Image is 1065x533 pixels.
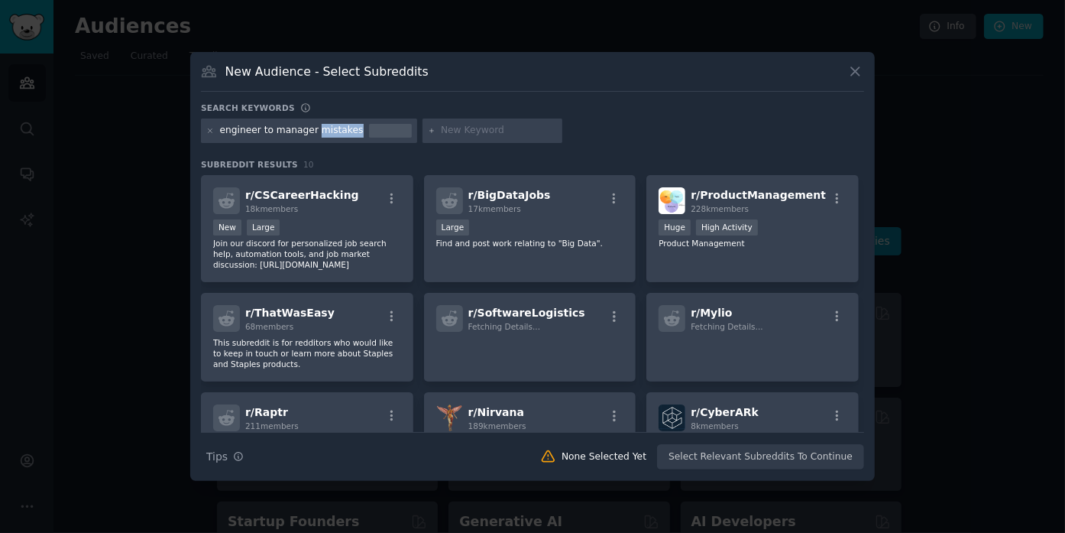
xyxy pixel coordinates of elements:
[691,189,826,201] span: r/ ProductManagement
[659,405,685,431] img: CyberARk
[691,406,759,418] span: r/ CyberARk
[220,124,364,138] div: engineer to manager mistakes
[213,337,401,369] p: This subreddit is for redditors who would like to keep in touch or learn more about Staples and S...
[245,322,293,331] span: 68 members
[436,219,470,236] div: Large
[201,102,295,113] h3: Search keywords
[659,238,846,249] p: Product Management
[213,238,401,270] p: Join our discord for personalized job search help, automation tools, and job market discussion: [...
[691,204,749,213] span: 228k members
[201,159,298,170] span: Subreddit Results
[213,219,241,236] div: New
[245,189,359,201] span: r/ CSCareerHacking
[659,219,691,236] div: Huge
[247,219,280,236] div: Large
[436,405,463,431] img: Nirvana
[245,421,299,431] span: 211 members
[659,187,685,214] img: ProductManagement
[468,307,585,319] span: r/ SoftwareLogistics
[303,160,314,169] span: 10
[468,406,524,418] span: r/ Nirvana
[206,449,228,465] span: Tips
[468,189,551,201] span: r/ BigDataJobs
[691,307,732,319] span: r/ Mylio
[562,450,646,464] div: None Selected Yet
[468,421,526,431] span: 189k members
[245,406,288,418] span: r/ Raptr
[245,204,298,213] span: 18k members
[691,322,762,331] span: Fetching Details...
[436,238,624,249] p: Find and post work relating to "Big Data".
[468,322,540,331] span: Fetching Details...
[225,63,429,80] h3: New Audience - Select Subreddits
[201,444,249,470] button: Tips
[691,421,739,431] span: 8k members
[245,307,335,319] span: r/ ThatWasEasy
[441,124,557,138] input: New Keyword
[696,219,758,236] div: High Activity
[468,204,521,213] span: 17k members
